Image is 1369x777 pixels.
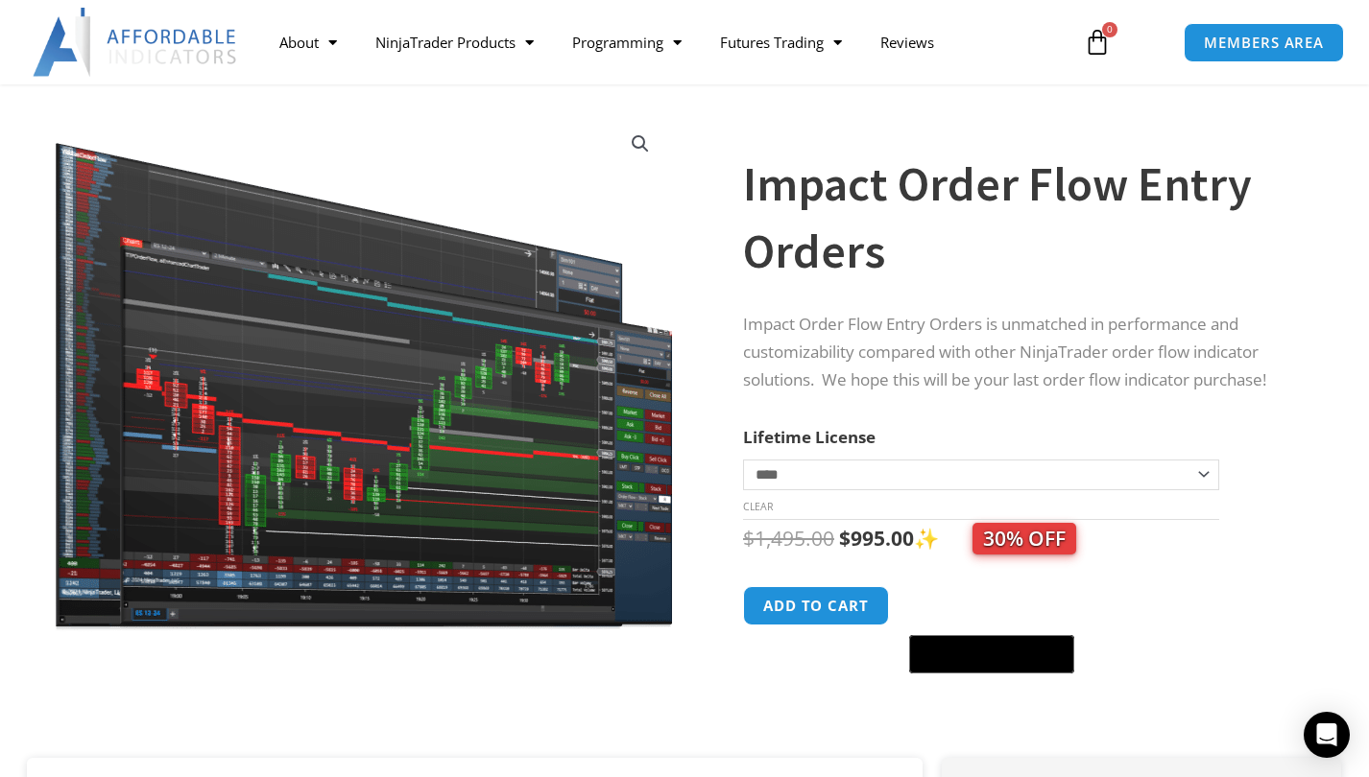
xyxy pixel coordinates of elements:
[1102,22,1117,37] span: 0
[839,525,851,552] span: $
[909,635,1074,673] button: Buy with GPay
[356,20,553,64] a: NinjaTrader Products
[701,20,861,64] a: Futures Trading
[905,583,1078,629] iframe: Secure express checkout frame
[914,525,1076,552] span: ✨
[260,20,356,64] a: About
[743,151,1304,285] h1: Impact Order Flow Entry Orders
[1204,35,1324,50] span: MEMBERS AREA
[743,525,834,552] bdi: 1,495.00
[33,8,239,77] img: LogoAI | Affordable Indicators – NinjaTrader
[553,20,701,64] a: Programming
[623,127,658,161] a: View full-screen image gallery
[1184,23,1344,62] a: MEMBERS AREA
[1304,712,1350,758] div: Open Intercom Messenger
[743,500,773,513] a: Clear options
[260,20,1069,64] nav: Menu
[973,523,1076,554] span: 30% OFF
[743,586,889,625] button: Add to cart
[1055,14,1140,70] a: 0
[743,686,1304,702] iframe: PayPal Message 1
[743,426,876,448] label: Lifetime License
[743,311,1304,394] p: Impact Order Flow Entry Orders is unmatched in performance and customizability compared with othe...
[839,525,914,552] bdi: 995.00
[861,20,953,64] a: Reviews
[743,525,755,552] span: $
